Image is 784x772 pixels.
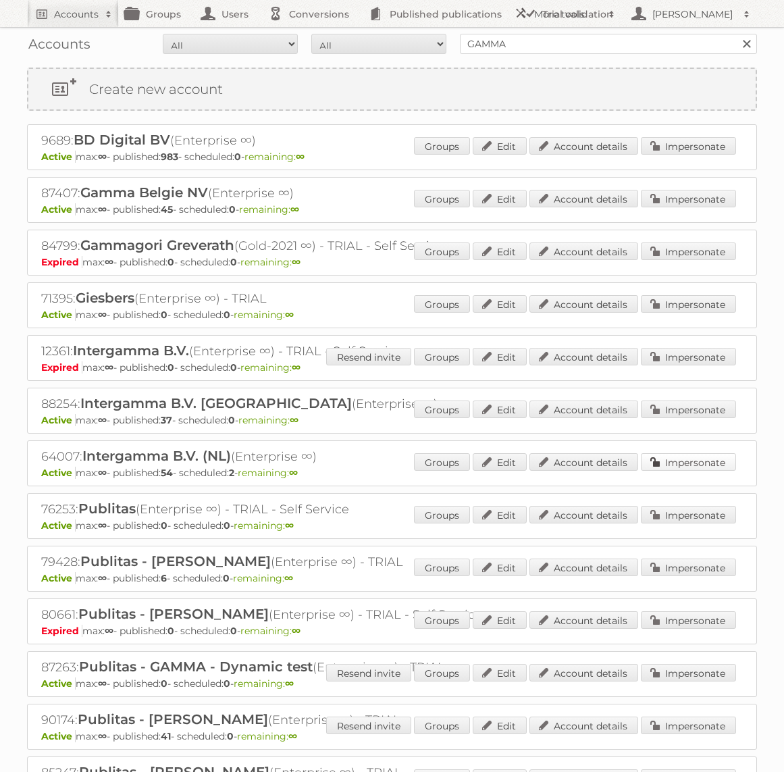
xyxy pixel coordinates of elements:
span: Active [41,414,76,426]
a: Impersonate [641,137,736,155]
span: remaining: [234,677,294,690]
a: Account details [529,190,638,207]
strong: ∞ [285,519,294,532]
span: Publitas - [PERSON_NAME] [78,711,268,727]
a: Groups [414,242,470,260]
h2: 9689: (Enterprise ∞) [41,132,514,149]
a: Edit [473,348,527,365]
span: Publitas - [PERSON_NAME] [80,553,271,569]
p: max: - published: - scheduled: - [41,519,743,532]
a: Account details [529,401,638,418]
strong: 0 [229,203,236,215]
span: Active [41,677,76,690]
strong: ∞ [98,151,107,163]
a: Resend invite [326,348,411,365]
span: Active [41,730,76,742]
p: max: - published: - scheduled: - [41,361,743,374]
strong: 0 [230,256,237,268]
a: Account details [529,559,638,576]
a: Edit [473,664,527,681]
strong: 0 [167,361,174,374]
h2: More tools [534,7,602,21]
strong: 0 [167,625,174,637]
a: Edit [473,137,527,155]
h2: 76253: (Enterprise ∞) - TRIAL - Self Service [41,500,514,518]
h2: Accounts [54,7,99,21]
h2: 80661: (Enterprise ∞) - TRIAL - Self Service [41,606,514,623]
strong: ∞ [292,361,300,374]
strong: ∞ [98,309,107,321]
a: Edit [473,295,527,313]
strong: ∞ [98,572,107,584]
p: max: - published: - scheduled: - [41,309,743,321]
strong: ∞ [105,625,113,637]
a: Edit [473,559,527,576]
span: Expired [41,625,82,637]
a: Account details [529,453,638,471]
strong: 54 [161,467,173,479]
span: Intergamma B.V. [73,342,189,359]
a: Groups [414,348,470,365]
span: Active [41,309,76,321]
strong: ∞ [98,203,107,215]
p: max: - published: - scheduled: - [41,730,743,742]
a: Groups [414,190,470,207]
strong: ∞ [98,730,107,742]
span: remaining: [240,625,300,637]
strong: 0 [223,572,230,584]
strong: 37 [161,414,172,426]
a: Groups [414,664,470,681]
span: Gammagori Greverath [80,237,234,253]
a: Account details [529,242,638,260]
a: Account details [529,506,638,523]
strong: 0 [224,519,230,532]
a: Edit [473,190,527,207]
span: Active [41,467,76,479]
a: Resend invite [326,717,411,734]
span: Publitas [78,500,136,517]
strong: 0 [161,309,167,321]
a: Impersonate [641,506,736,523]
strong: 0 [230,625,237,637]
strong: 41 [161,730,171,742]
strong: 0 [230,361,237,374]
a: Impersonate [641,348,736,365]
a: Impersonate [641,190,736,207]
strong: 983 [161,151,178,163]
span: remaining: [238,467,298,479]
a: Account details [529,717,638,734]
a: Edit [473,242,527,260]
span: Publitas - [PERSON_NAME] [78,606,269,622]
span: remaining: [238,414,298,426]
a: Impersonate [641,401,736,418]
span: Active [41,519,76,532]
span: Active [41,203,76,215]
strong: 6 [161,572,167,584]
strong: 0 [161,677,167,690]
p: max: - published: - scheduled: - [41,625,743,637]
a: Impersonate [641,717,736,734]
strong: ∞ [289,467,298,479]
strong: ∞ [105,256,113,268]
a: Account details [529,664,638,681]
h2: 71395: (Enterprise ∞) - TRIAL [41,290,514,307]
p: max: - published: - scheduled: - [41,256,743,268]
h2: 64007: (Enterprise ∞) [41,448,514,465]
p: max: - published: - scheduled: - [41,467,743,479]
strong: ∞ [98,677,107,690]
a: Edit [473,611,527,629]
h2: 79428: (Enterprise ∞) - TRIAL [41,553,514,571]
a: Groups [414,506,470,523]
h2: 90174: (Enterprise ∞) - TRIAL [41,711,514,729]
a: Edit [473,717,527,734]
a: Edit [473,401,527,418]
span: remaining: [239,203,299,215]
p: max: - published: - scheduled: - [41,151,743,163]
span: Expired [41,361,82,374]
strong: 0 [228,414,235,426]
span: Expired [41,256,82,268]
span: Publitas - GAMMA - Dynamic test [79,659,313,675]
h2: 87407: (Enterprise ∞) [41,184,514,202]
h2: 12361: (Enterprise ∞) - TRIAL - Self Service [41,342,514,360]
a: Impersonate [641,664,736,681]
